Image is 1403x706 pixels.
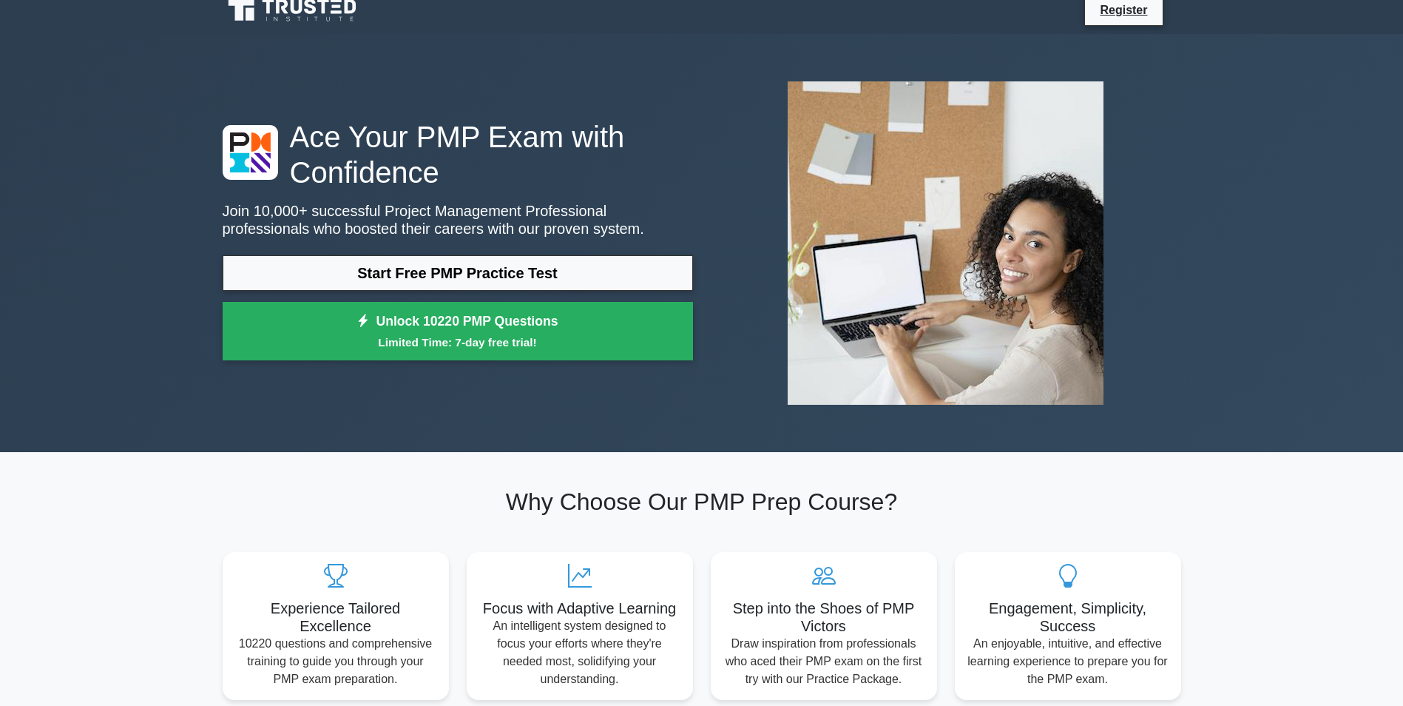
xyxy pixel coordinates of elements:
small: Limited Time: 7-day free trial! [241,334,675,351]
p: Join 10,000+ successful Project Management Professional professionals who boosted their careers w... [223,202,693,238]
a: Register [1091,1,1156,19]
h5: Focus with Adaptive Learning [479,599,681,617]
h5: Engagement, Simplicity, Success [967,599,1169,635]
p: An enjoyable, intuitive, and effective learning experience to prepare you for the PMP exam. [967,635,1169,688]
p: An intelligent system designed to focus your efforts where they're needed most, solidifying your ... [479,617,681,688]
h5: Experience Tailored Excellence [234,599,437,635]
a: Start Free PMP Practice Test [223,255,693,291]
h1: Ace Your PMP Exam with Confidence [223,119,693,190]
h2: Why Choose Our PMP Prep Course? [223,488,1181,516]
p: Draw inspiration from professionals who aced their PMP exam on the first try with our Practice Pa... [723,635,925,688]
a: Unlock 10220 PMP QuestionsLimited Time: 7-day free trial! [223,302,693,361]
h5: Step into the Shoes of PMP Victors [723,599,925,635]
p: 10220 questions and comprehensive training to guide you through your PMP exam preparation. [234,635,437,688]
